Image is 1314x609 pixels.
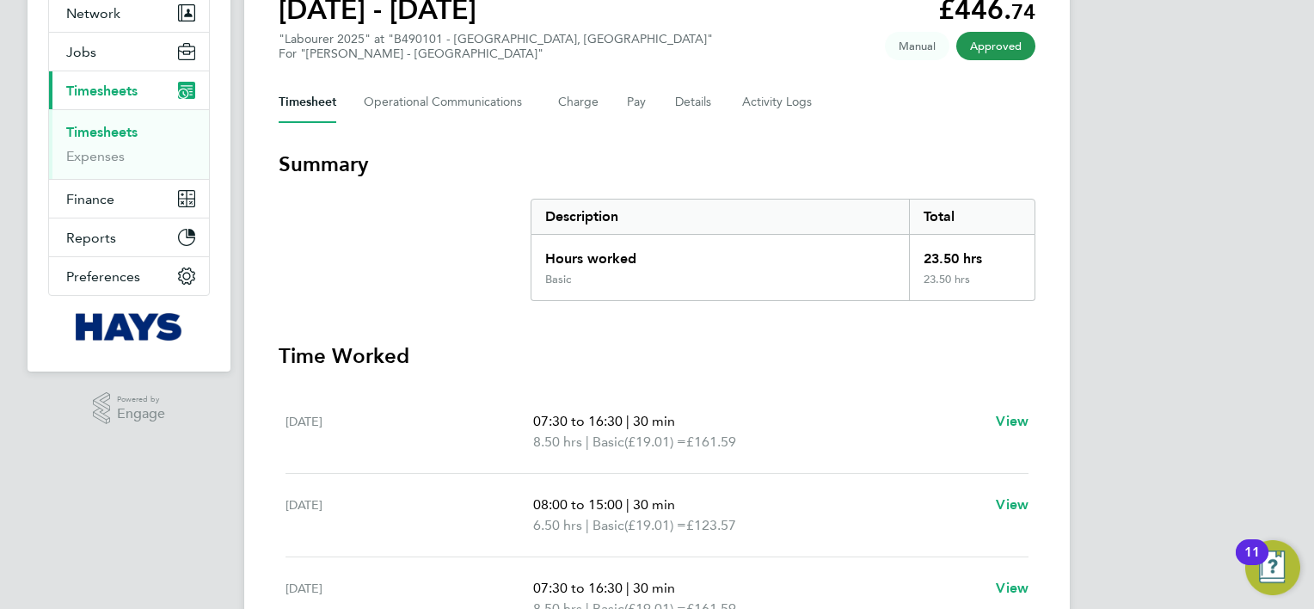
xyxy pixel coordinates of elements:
[49,33,209,71] button: Jobs
[66,148,125,164] a: Expenses
[909,273,1035,300] div: 23.50 hrs
[279,32,713,61] div: "Labourer 2025" at "B490101 - [GEOGRAPHIC_DATA], [GEOGRAPHIC_DATA]"
[93,392,166,425] a: Powered byEngage
[885,32,949,60] span: This timesheet was manually created.
[531,200,909,234] div: Description
[996,580,1028,596] span: View
[49,71,209,109] button: Timesheets
[286,495,533,536] div: [DATE]
[996,578,1028,599] a: View
[66,5,120,22] span: Network
[996,411,1028,432] a: View
[686,517,736,533] span: £123.57
[633,496,675,513] span: 30 min
[49,109,209,179] div: Timesheets
[49,218,209,256] button: Reports
[909,235,1035,273] div: 23.50 hrs
[66,191,114,207] span: Finance
[66,44,96,60] span: Jobs
[533,517,582,533] span: 6.50 hrs
[279,151,1035,178] h3: Summary
[533,580,623,596] span: 07:30 to 16:30
[996,496,1028,513] span: View
[533,496,623,513] span: 08:00 to 15:00
[66,230,116,246] span: Reports
[66,124,138,140] a: Timesheets
[996,495,1028,515] a: View
[49,257,209,295] button: Preferences
[626,496,629,513] span: |
[586,434,589,450] span: |
[909,200,1035,234] div: Total
[66,268,140,285] span: Preferences
[742,82,814,123] button: Activity Logs
[593,515,624,536] span: Basic
[117,392,165,407] span: Powered by
[66,83,138,99] span: Timesheets
[533,413,623,429] span: 07:30 to 16:30
[76,313,183,341] img: hays-logo-retina.png
[1244,552,1260,575] div: 11
[117,407,165,421] span: Engage
[627,82,648,123] button: Pay
[996,413,1028,429] span: View
[593,432,624,452] span: Basic
[558,82,599,123] button: Charge
[586,517,589,533] span: |
[633,413,675,429] span: 30 min
[531,199,1035,301] div: Summary
[545,273,571,286] div: Basic
[1245,540,1300,595] button: Open Resource Center, 11 new notifications
[626,413,629,429] span: |
[279,46,713,61] div: For "[PERSON_NAME] - [GEOGRAPHIC_DATA]"
[675,82,715,123] button: Details
[624,517,686,533] span: (£19.01) =
[48,313,210,341] a: Go to home page
[626,580,629,596] span: |
[279,82,336,123] button: Timesheet
[49,180,209,218] button: Finance
[286,411,533,452] div: [DATE]
[686,434,736,450] span: £161.59
[633,580,675,596] span: 30 min
[364,82,531,123] button: Operational Communications
[279,342,1035,370] h3: Time Worked
[956,32,1035,60] span: This timesheet has been approved.
[624,434,686,450] span: (£19.01) =
[533,434,582,450] span: 8.50 hrs
[531,235,909,273] div: Hours worked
